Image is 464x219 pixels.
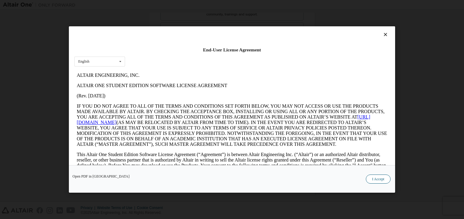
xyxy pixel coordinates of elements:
[2,33,313,77] p: IF YOU DO NOT AGREE TO ALL OF THE TERMS AND CONDITIONS SET FORTH BELOW, YOU MAY NOT ACCESS OR USE...
[74,47,390,53] div: End-User License Agreement
[2,44,296,55] a: [URL][DOMAIN_NAME]
[2,82,313,103] p: This Altair One Student Edition Software License Agreement (“Agreement”) is between Altair Engine...
[2,13,313,18] p: ALTAIR ONE STUDENT EDITION SOFTWARE LICENSE AGREEMENT
[2,23,313,28] p: (Rev. [DATE])
[72,175,130,178] a: Open PDF in [GEOGRAPHIC_DATA]
[2,2,313,8] p: ALTAIR ENGINEERING, INC.
[366,175,391,184] button: I Accept
[78,60,89,63] div: English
